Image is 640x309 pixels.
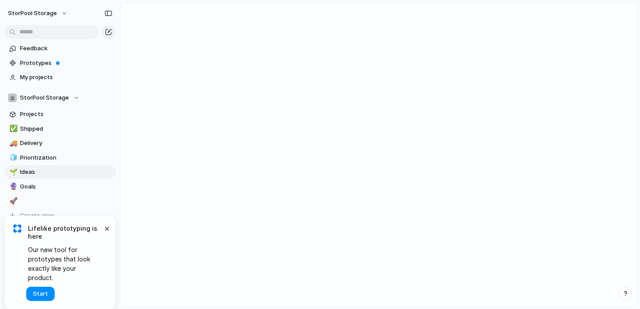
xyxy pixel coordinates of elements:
[4,165,116,179] a: 🌱Ideas
[20,73,112,82] span: My projects
[4,194,116,208] a: 🚀
[20,44,112,53] span: Feedback
[20,182,112,191] span: Goals
[4,122,116,136] a: ✅Shipped
[33,289,48,298] span: Start
[8,124,17,133] button: ✅
[26,287,55,301] button: Start
[8,139,17,148] button: 🚚
[8,182,17,191] button: 🔮
[4,6,72,20] button: StorPool Storage
[20,93,69,102] span: StorPool Storage
[9,181,16,192] div: 🔮
[20,139,112,148] span: Delivery
[20,153,112,162] span: Prioritization
[9,167,16,177] div: 🌱
[4,56,116,70] a: Prototypes
[4,151,116,165] a: 🧊Prioritization
[9,152,16,163] div: 🧊
[28,225,102,241] span: Lifelike prototyping is here
[8,9,57,18] span: StorPool Storage
[4,71,116,84] a: My projects
[20,110,112,119] span: Projects
[20,59,112,68] span: Prototypes
[8,153,17,162] button: 🧊
[4,42,116,55] a: Feedback
[4,180,116,193] a: 🔮Goals
[9,196,16,206] div: 🚀
[4,91,116,104] button: StorPool Storage
[8,168,17,177] button: 🌱
[9,138,16,148] div: 🚚
[4,209,116,222] button: Create view
[20,168,112,177] span: Ideas
[20,211,54,220] span: Create view
[28,245,102,282] span: Our new tool for prototypes that look exactly like your product.
[4,108,116,121] a: Projects
[8,197,17,205] button: 🚀
[4,136,116,150] a: 🚚Delivery
[9,124,16,134] div: ✅
[101,223,112,233] button: Dismiss
[20,124,112,133] span: Shipped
